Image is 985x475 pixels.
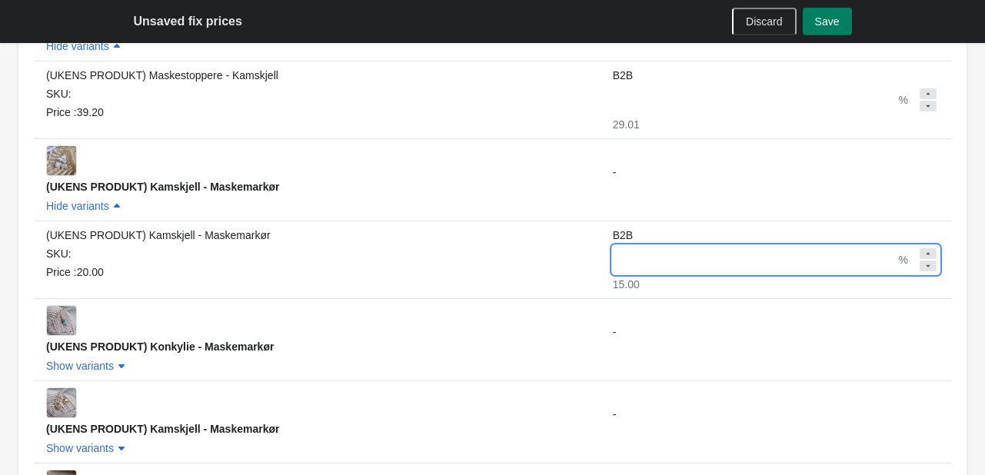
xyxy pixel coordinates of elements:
[613,228,633,243] label: B2B
[40,32,131,60] button: Hide variants
[40,352,135,380] button: Show variants
[46,442,114,454] span: Show variants
[47,146,76,175] img: (UKENS PRODUKT) Kamskjell - Maskemarkør
[46,105,588,120] div: Price : 39.20
[46,340,274,353] span: (UKENS PRODUKT) Konkylie - Maskemarkør
[134,12,242,31] h2: Unsaved fix prices
[899,91,908,109] div: %
[46,200,109,212] span: Hide variants
[613,118,640,131] span: 29.01
[613,164,939,180] div: -
[899,251,908,269] div: %
[46,264,588,280] div: Price : 20.00
[46,40,109,52] span: Hide variants
[613,68,633,83] label: B2B
[613,407,939,422] div: -
[46,228,588,243] div: (UKENS PRODUKT) Kamskjell - Maskemarkør
[46,181,279,193] span: (UKENS PRODUKT) Kamskjell - Maskemarkør
[40,434,135,462] button: Show variants
[46,423,279,435] span: (UKENS PRODUKT) Kamskjell - Maskemarkør
[803,8,852,35] button: Save
[46,68,588,83] div: (UKENS PRODUKT) Maskestoppere - Kamskjell
[46,86,588,101] div: SKU:
[46,360,114,372] span: Show variants
[40,192,131,220] button: Hide variants
[613,278,640,291] span: 15.00
[47,306,76,335] img: (UKENS PRODUKT) Konkylie - Maskemarkør
[746,15,782,28] span: Discard
[815,15,840,28] span: Save
[46,246,588,261] div: SKU:
[613,324,939,340] div: -
[732,8,796,35] button: Discard
[47,388,76,417] img: (UKENS PRODUKT) Kamskjell - Maskemarkør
